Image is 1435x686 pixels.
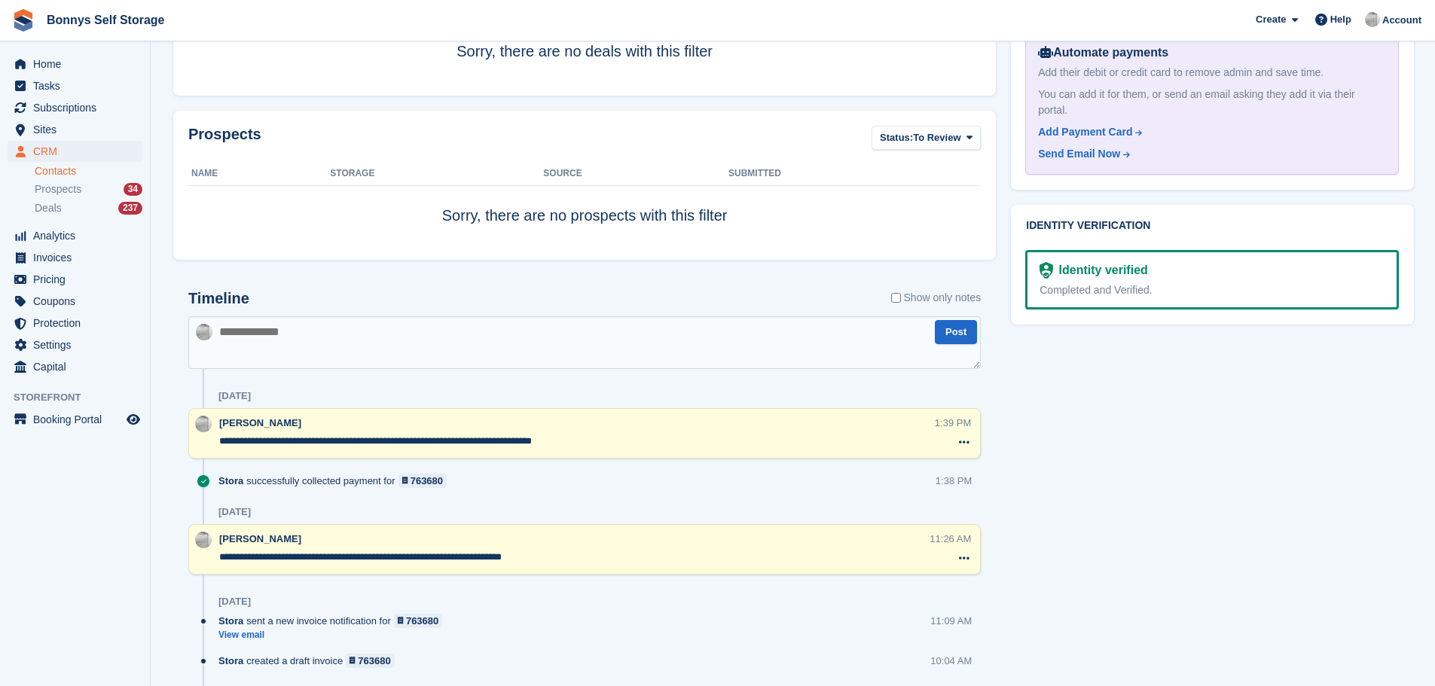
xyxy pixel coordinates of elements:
span: Deals [35,201,62,215]
a: menu [8,119,142,140]
a: Preview store [124,410,142,428]
a: View email [218,629,450,642]
a: Prospects 34 [35,181,142,197]
div: 11:26 AM [930,532,971,546]
a: menu [8,409,142,430]
a: menu [8,75,142,96]
h2: Prospects [188,126,261,154]
div: Add their debit or credit card to remove admin and save time. [1038,65,1386,81]
span: Tasks [33,75,124,96]
a: menu [8,291,142,312]
div: Add Payment Card [1038,124,1132,140]
span: [PERSON_NAME] [219,533,301,544]
span: Status: [880,130,913,145]
div: Completed and Verified. [1040,282,1385,298]
span: Help [1330,12,1351,27]
a: Bonnys Self Storage [41,8,170,32]
a: menu [8,269,142,290]
div: 237 [118,202,142,215]
div: 763680 [406,614,438,628]
h2: Timeline [188,290,249,307]
a: menu [8,225,142,246]
span: Sites [33,119,124,140]
span: Prospects [35,182,81,197]
a: 763680 [346,654,395,668]
img: James Bonny [196,324,212,340]
label: Show only notes [891,290,982,306]
div: sent a new invoice notification for [218,614,450,628]
div: created a draft invoice [218,654,402,668]
img: stora-icon-8386f47178a22dfd0bd8f6a31ec36ba5ce8667c1dd55bd0f319d3a0aa187defe.svg [12,9,35,32]
a: menu [8,356,142,377]
span: Create [1256,12,1286,27]
button: Post [935,320,977,345]
span: CRM [33,141,124,162]
a: menu [8,53,142,75]
div: 11:09 AM [930,614,972,628]
div: [DATE] [218,596,251,608]
a: menu [8,313,142,334]
button: Status: To Review [872,126,981,151]
th: Storage [330,162,543,186]
span: Coupons [33,291,124,312]
img: James Bonny [1365,12,1380,27]
img: James Bonny [195,532,212,548]
a: menu [8,97,142,118]
a: menu [8,334,142,355]
div: [DATE] [218,506,251,518]
a: menu [8,247,142,268]
img: James Bonny [195,416,212,432]
div: 763680 [358,654,390,668]
div: 1:39 PM [935,416,971,430]
th: Name [188,162,330,186]
span: Sorry, there are no deals with this filter [456,43,713,59]
span: Capital [33,356,124,377]
span: Analytics [33,225,124,246]
div: 34 [124,183,142,196]
a: Add Payment Card [1038,124,1380,140]
div: [DATE] [218,390,251,402]
span: Account [1382,13,1421,28]
div: 763680 [411,474,443,488]
div: Automate payments [1038,44,1386,62]
span: Home [33,53,124,75]
a: menu [8,141,142,162]
div: 10:04 AM [930,654,972,668]
input: Show only notes [891,290,901,306]
a: 763680 [394,614,443,628]
a: 763680 [398,474,447,488]
div: Identity verified [1053,261,1148,279]
img: Identity Verification Ready [1040,262,1052,279]
th: Source [543,162,728,186]
span: Stora [218,654,243,668]
div: You can add it for them, or send an email asking they add it via their portal. [1038,87,1386,118]
span: Stora [218,614,243,628]
a: Contacts [35,164,142,178]
th: Submitted [728,162,981,186]
div: 1:38 PM [936,474,972,488]
span: Stora [218,474,243,488]
span: Protection [33,313,124,334]
a: Deals 237 [35,200,142,216]
span: Booking Portal [33,409,124,430]
span: Subscriptions [33,97,124,118]
span: Invoices [33,247,124,268]
span: Storefront [14,390,150,405]
span: Sorry, there are no prospects with this filter [442,207,728,224]
span: Pricing [33,269,124,290]
div: successfully collected payment for [218,474,454,488]
span: To Review [913,130,960,145]
div: Send Email Now [1038,146,1120,162]
span: [PERSON_NAME] [219,417,301,428]
span: Settings [33,334,124,355]
h2: Identity verification [1026,220,1399,232]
